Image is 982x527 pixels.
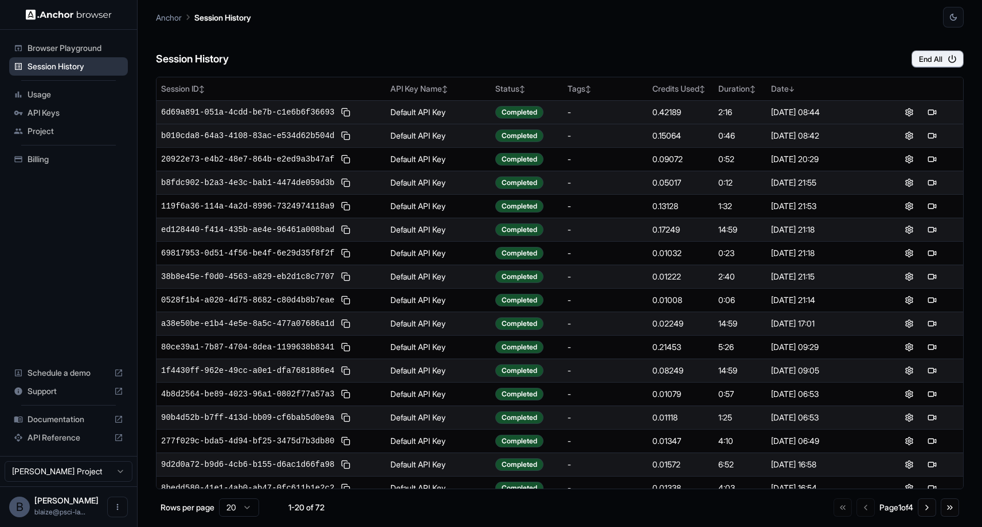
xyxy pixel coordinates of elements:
[495,270,543,283] div: Completed
[771,412,873,423] div: [DATE] 06:53
[9,428,128,447] div: API Reference
[9,410,128,428] div: Documentation
[771,200,873,212] div: [DATE] 21:53
[652,130,709,141] div: 0.15064
[386,147,491,171] td: Default API Key
[568,130,644,141] div: -
[9,122,128,140] div: Project
[771,365,873,376] div: [DATE] 09:05
[161,459,334,470] span: 9d2d0a72-b9d6-4cb6-b155-d6ac1d66fa98
[9,382,128,400] div: Support
[161,435,334,447] span: 277f029c-bda5-4d94-bf25-3475d7b3db80
[34,495,99,505] span: Blaize Berry
[495,247,543,259] div: Completed
[568,412,644,423] div: -
[386,382,491,406] td: Default API Key
[9,85,128,104] div: Usage
[161,294,334,306] span: 0528f1b4-a020-4d75-8682-c80d4b8b7eae
[771,482,873,494] div: [DATE] 16:54
[390,83,486,95] div: API Key Name
[652,435,709,447] div: 0.01347
[771,107,873,118] div: [DATE] 08:44
[652,341,709,353] div: 0.21453
[386,100,491,124] td: Default API Key
[771,177,873,188] div: [DATE] 21:55
[652,365,709,376] div: 0.08249
[771,341,873,353] div: [DATE] 09:29
[718,388,762,400] div: 0:57
[28,367,109,379] span: Schedule a demo
[9,150,128,168] div: Billing
[386,194,491,218] td: Default API Key
[495,411,543,424] div: Completed
[107,497,128,517] button: Open menu
[568,341,644,353] div: -
[386,288,491,312] td: Default API Key
[519,85,525,93] span: ↕
[28,89,123,100] span: Usage
[9,57,128,76] div: Session History
[161,341,334,353] span: 80ce39a1-7b87-4704-8dea-1199638b8341
[495,435,543,447] div: Completed
[652,154,709,165] div: 0.09072
[568,154,644,165] div: -
[718,341,762,353] div: 5:26
[386,476,491,500] td: Default API Key
[161,130,334,141] span: b010cda8-64a3-4108-83ac-e534d62b504d
[718,224,762,235] div: 14:59
[28,107,123,119] span: API Keys
[718,365,762,376] div: 14:59
[718,459,762,470] div: 6:52
[652,224,709,235] div: 0.17249
[386,241,491,265] td: Default API Key
[386,218,491,241] td: Default API Key
[568,459,644,470] div: -
[9,104,128,122] div: API Keys
[771,224,873,235] div: [DATE] 21:18
[277,502,335,513] div: 1-20 of 72
[386,171,491,194] td: Default API Key
[568,435,644,447] div: -
[652,177,709,188] div: 0.05017
[568,177,644,188] div: -
[652,271,709,282] div: 0.01222
[495,341,543,353] div: Completed
[652,107,709,118] div: 0.42189
[386,429,491,453] td: Default API Key
[568,224,644,235] div: -
[161,154,334,165] span: 20922e73-e4b2-48e7-864b-e2ed9a3b47af
[652,412,709,423] div: 0.01118
[568,83,644,95] div: Tags
[161,365,334,376] span: 1f4430ff-962e-49cc-a0e1-dfa7681886e4
[652,459,709,470] div: 0.01572
[9,39,128,57] div: Browser Playground
[718,294,762,306] div: 0:06
[718,200,762,212] div: 1:32
[495,83,558,95] div: Status
[161,412,334,423] span: 90b4d52b-b7ff-413d-bb09-cf6bab5d0e9a
[495,223,543,236] div: Completed
[718,177,762,188] div: 0:12
[28,154,123,165] span: Billing
[495,153,543,166] div: Completed
[585,85,591,93] span: ↕
[771,318,873,329] div: [DATE] 17:01
[771,271,873,282] div: [DATE] 21:15
[386,312,491,335] td: Default API Key
[568,107,644,118] div: -
[386,406,491,429] td: Default API Key
[718,83,762,95] div: Duration
[386,453,491,476] td: Default API Key
[568,318,644,329] div: -
[652,200,709,212] div: 0.13128
[161,482,334,494] span: 8bedd580-41e1-4ab0-ab47-0fc611b1e2c2
[718,412,762,423] div: 1:25
[718,435,762,447] div: 4:10
[718,247,762,259] div: 0:23
[718,154,762,165] div: 0:52
[495,106,543,119] div: Completed
[386,359,491,382] td: Default API Key
[568,365,644,376] div: -
[161,247,334,259] span: 69817953-0d51-4f56-be4f-6e29d35f8f2f
[652,388,709,400] div: 0.01079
